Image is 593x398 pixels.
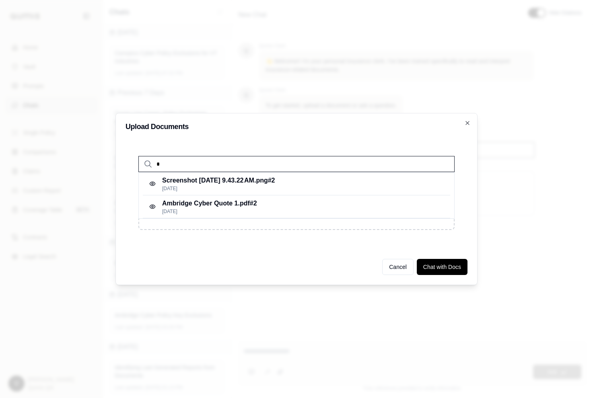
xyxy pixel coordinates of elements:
p: [DATE] [162,185,275,192]
p: Screenshot [DATE] 9.43.22 AM.png #2 [162,176,275,185]
p: [DATE] [162,208,257,215]
p: Ambridge Cyber Quote 1.pdf #2 [162,199,257,208]
h2: Upload Documents [126,123,467,130]
button: Chat with Docs [417,259,467,275]
button: Cancel [382,259,414,275]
